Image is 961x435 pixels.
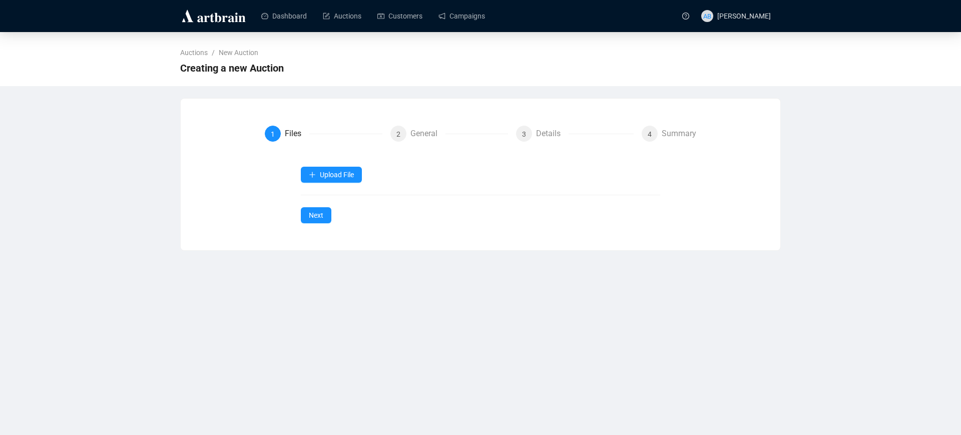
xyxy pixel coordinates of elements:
[323,3,361,29] a: Auctions
[396,130,400,138] span: 2
[410,126,445,142] div: General
[212,47,215,58] li: /
[301,167,362,183] button: Upload File
[217,47,260,58] a: New Auction
[301,207,331,223] button: Next
[648,130,652,138] span: 4
[271,130,275,138] span: 1
[377,3,422,29] a: Customers
[320,171,354,179] span: Upload File
[265,126,382,142] div: 1Files
[180,8,247,24] img: logo
[178,47,210,58] a: Auctions
[703,11,712,21] span: AB
[682,13,689,20] span: question-circle
[536,126,569,142] div: Details
[180,60,284,76] span: Creating a new Auction
[390,126,508,142] div: 2General
[516,126,634,142] div: 3Details
[717,12,771,20] span: [PERSON_NAME]
[662,126,696,142] div: Summary
[642,126,696,142] div: 4Summary
[309,210,323,221] span: Next
[261,3,307,29] a: Dashboard
[522,130,526,138] span: 3
[309,171,316,178] span: plus
[438,3,485,29] a: Campaigns
[285,126,309,142] div: Files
